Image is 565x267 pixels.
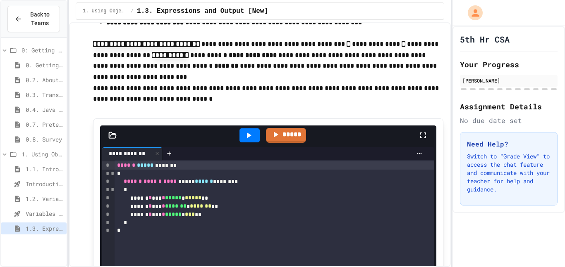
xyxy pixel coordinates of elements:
[26,90,63,99] span: 0.3. Transitioning from AP CSP to AP CSA
[26,224,63,233] span: 1.3. Expressions and Output [New]
[467,152,551,194] p: Switch to "Grade View" to access the chat feature and communicate with your teacher for help and ...
[22,150,63,158] span: 1. Using Objects and Methods
[26,120,63,129] span: 0.7. Pretest for the AP CSA Exam
[26,135,63,144] span: 0.8. Survey
[83,8,127,14] span: 1. Using Objects and Methods
[26,180,63,188] span: Introduction to Algorithms, Programming, and Compilers
[460,101,558,112] h2: Assignment Details
[459,3,485,22] div: My Account
[26,105,63,114] span: 0.4. Java Development Environments
[131,8,134,14] span: /
[467,139,551,149] h3: Need Help?
[26,76,63,84] span: 0.2. About the AP CSA Exam
[26,165,63,173] span: 1.1. Introduction to Algorithms, Programming, and Compilers
[27,10,53,28] span: Back to Teams
[460,116,558,125] div: No due date set
[26,209,63,218] span: Variables and Data Types - Quiz
[26,61,63,69] span: 0. Getting Started
[460,59,558,70] h2: Your Progress
[460,33,510,45] h1: 5th Hr CSA
[26,194,63,203] span: 1.2. Variables and Data Types
[137,6,268,16] span: 1.3. Expressions and Output [New]
[7,6,60,32] button: Back to Teams
[462,77,555,84] div: [PERSON_NAME]
[22,46,63,54] span: 0: Getting Started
